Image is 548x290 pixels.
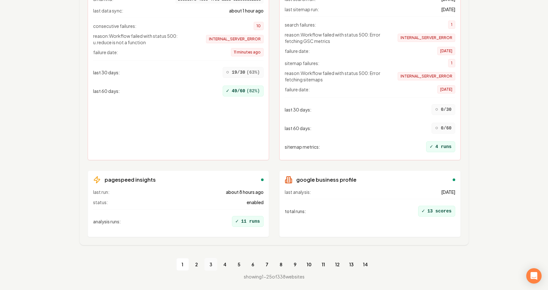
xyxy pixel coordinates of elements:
[441,189,455,195] span: [DATE]
[246,88,260,94] span: ( 82 %)
[231,48,264,56] span: 11 minutes ago
[398,34,455,42] span: INTERNAL_SERVER_ERROR
[93,218,121,225] span: analysis runs :
[303,258,316,271] a: 10
[526,268,542,284] div: Open Intercom Messenger
[206,35,264,43] span: INTERNAL_SERVER_ERROR
[285,6,319,12] span: last sitemap run:
[93,88,120,94] span: last 60 days :
[105,176,156,184] h3: pagespeed insights
[285,86,310,93] span: failure date:
[296,176,356,184] h3: google business profile
[254,22,264,30] span: 10
[448,59,455,67] span: 1
[80,258,469,271] nav: pagination
[331,258,344,271] a: 12
[317,258,330,271] a: 11
[244,273,305,280] div: showing 1 - 25 of 338 websites
[285,189,311,195] span: last analysis:
[441,6,455,12] span: [DATE]
[285,144,320,150] span: sitemap metrics :
[247,199,264,205] span: enabled
[247,258,259,271] a: 6
[285,21,316,28] span: search failures:
[93,69,120,76] span: last 30 days :
[418,206,455,217] div: 13 scores
[232,216,263,227] div: 11 runs
[223,67,264,78] div: 19/30
[359,258,372,271] a: 14
[437,47,455,55] span: [DATE]
[435,106,438,113] span: ○
[235,218,239,225] span: ✓
[246,69,260,76] span: ( 63 %)
[261,178,264,181] div: enabled
[226,69,229,76] span: ○
[93,23,136,29] span: consecutive failures:
[223,86,264,96] div: 49/60
[289,258,302,271] a: 9
[437,85,455,94] span: [DATE]
[93,49,118,55] span: failure date:
[226,87,229,95] span: ✓
[448,21,455,29] span: 1
[226,189,264,195] span: about 8 hours ago
[93,7,123,14] span: last data sync:
[432,123,455,134] div: 0/60
[435,124,438,132] span: ○
[453,178,455,181] div: enabled
[285,125,312,131] span: last 60 days :
[285,70,387,83] span: reason: Workflow failed with status 500: Error fetching sitemaps
[285,60,319,66] span: sitemap failures:
[229,7,264,14] span: about 1 hour ago
[176,258,189,271] a: 1
[285,31,387,44] span: reason: Workflow failed with status 500: Error fetching GSC metrics
[285,106,312,113] span: last 30 days :
[430,143,433,151] span: ✓
[93,33,195,46] span: reason: Workflow failed with status 500: u.reduce is not a function
[285,208,306,214] span: total runs :
[345,258,358,271] a: 13
[233,258,245,271] a: 5
[93,199,108,205] span: status:
[422,207,425,215] span: ✓
[93,189,109,195] span: last run:
[261,258,274,271] a: 7
[275,258,288,271] a: 8
[218,258,231,271] a: 4
[398,72,455,80] span: INTERNAL_SERVER_ERROR
[204,258,217,271] a: 3
[285,48,310,54] span: failure date:
[426,141,455,152] div: 4 runs
[190,258,203,271] a: 2
[432,104,455,115] div: 0/30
